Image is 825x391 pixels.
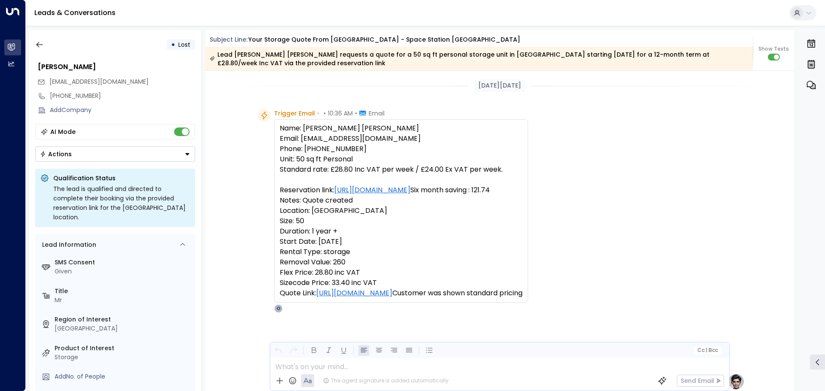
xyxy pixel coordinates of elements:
[50,91,195,100] div: [PHONE_NUMBER]
[38,62,195,72] div: [PERSON_NAME]
[35,146,195,162] button: Actions
[55,324,192,333] div: [GEOGRAPHIC_DATA]
[49,77,149,86] span: [EMAIL_ADDRESS][DOMAIN_NAME]
[53,174,190,182] p: Qualification Status
[334,185,410,195] a: [URL][DOMAIN_NAME]
[55,315,192,324] label: Region of Interest
[697,347,718,353] span: Cc Bcc
[55,353,192,362] div: Storage
[355,109,357,118] span: •
[49,77,149,86] span: jamessanter@btinternet.com
[40,150,72,158] div: Actions
[39,240,96,249] div: Lead Information
[55,296,192,305] div: Mr
[50,127,76,136] div: AI Mode
[706,347,707,353] span: |
[55,258,192,267] label: SMS Consent
[35,146,195,162] div: Button group with a nested menu
[171,37,175,52] div: •
[55,344,192,353] label: Product of Interest
[273,345,284,356] button: Undo
[248,35,520,44] div: Your storage quote from [GEOGRAPHIC_DATA] - Space Station [GEOGRAPHIC_DATA]
[475,79,525,92] div: [DATE][DATE]
[323,377,449,385] div: The agent signature is added automatically
[210,50,748,67] div: Lead [PERSON_NAME] [PERSON_NAME] requests a quote for a 50 sq ft personal storage unit in [GEOGRA...
[317,109,319,118] span: •
[328,109,353,118] span: 10:36 AM
[316,288,392,298] a: [URL][DOMAIN_NAME]
[34,8,116,18] a: Leads & Conversations
[53,184,190,222] div: The lead is qualified and directed to complete their booking via the provided reservation link fo...
[280,123,522,298] pre: Name: [PERSON_NAME] [PERSON_NAME] Email: [EMAIL_ADDRESS][DOMAIN_NAME] Phone: [PHONE_NUMBER] Unit:...
[694,346,721,355] button: Cc|Bcc
[274,304,283,313] div: O
[50,106,195,115] div: AddCompany
[55,267,192,276] div: Given
[55,372,192,381] div: AddNo. of People
[210,35,247,44] span: Subject Line:
[758,45,789,53] span: Show Texts
[178,40,190,49] span: Lost
[324,109,326,118] span: •
[727,373,745,390] img: profile-logo.png
[274,109,315,118] span: Trigger Email
[369,109,385,118] span: Email
[55,287,192,296] label: Title
[288,345,299,356] button: Redo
